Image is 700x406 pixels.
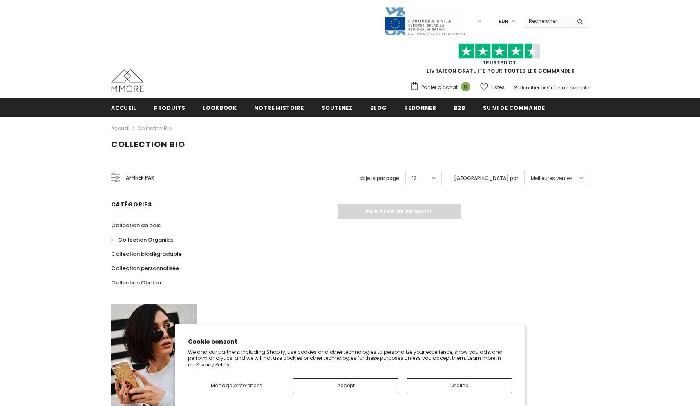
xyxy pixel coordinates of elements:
[514,84,539,91] a: S'identifier
[480,80,505,94] a: Listes
[410,47,589,74] span: LIVRAISON GRATUITE POUR TOUTES LES COMMANDES
[111,69,144,92] img: Cas MMORE
[111,264,179,272] span: Collection personnalisée
[111,218,161,233] a: Collection de bois
[370,98,387,117] a: Blog
[111,124,130,133] a: Accueil
[111,200,152,209] span: Catégories
[483,98,545,117] a: Suivi de commande
[203,98,237,117] a: Lookbook
[483,59,517,66] a: TrustPilot
[483,104,545,112] span: Suivi de commande
[111,222,161,229] span: Collection de bois
[111,233,173,247] a: Collection Organika
[322,98,353,117] a: soutenez
[154,98,185,117] a: Produits
[404,98,436,117] a: Redonner
[118,236,173,244] span: Collection Organika
[111,275,161,290] a: Collection Chakra
[322,104,353,112] span: soutenez
[547,84,589,91] a: Créez un compte
[410,81,474,93] a: Panier d'achat 0
[254,104,304,112] span: Notre histoire
[188,349,512,368] p: We and our partners, including Shopify, use cookies and other technologies to personalize your ex...
[254,98,304,117] a: Notre histoire
[454,98,465,117] a: B2B
[454,104,465,112] span: B2B
[188,378,285,393] button: Manage preferences
[359,174,399,182] label: objets par page
[524,15,571,27] input: Search Site
[454,174,518,182] label: [GEOGRAPHIC_DATA] par
[126,173,154,182] span: Affiner par
[111,261,179,275] a: Collection personnalisée
[111,104,137,112] span: Accueil
[491,83,505,91] span: Listes
[137,125,172,132] a: Collection Bio
[404,104,436,112] span: Redonner
[421,83,458,91] span: Panier d'achat
[461,82,470,91] span: 0
[111,279,161,286] span: Collection Chakra
[111,250,182,258] span: Collection biodégradable
[407,378,512,393] button: Decline
[203,104,237,112] span: Lookbook
[384,18,466,24] a: Javni Razpis
[111,247,182,261] a: Collection biodégradable
[384,7,466,36] img: Javni Razpis
[412,174,416,182] span: 12
[458,43,540,59] img: Faites confiance aux étoiles pilotes
[196,361,230,368] a: Privacy Policy
[154,104,185,112] span: Produits
[370,104,387,112] span: Blog
[188,337,512,346] h2: Cookie consent
[111,139,185,150] span: Collection Bio
[293,378,398,393] button: Accept
[111,98,137,117] a: Accueil
[211,382,262,389] span: Manage preferences
[541,84,546,91] span: or
[499,18,508,26] span: EUR
[531,174,573,182] span: Meilleures ventes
